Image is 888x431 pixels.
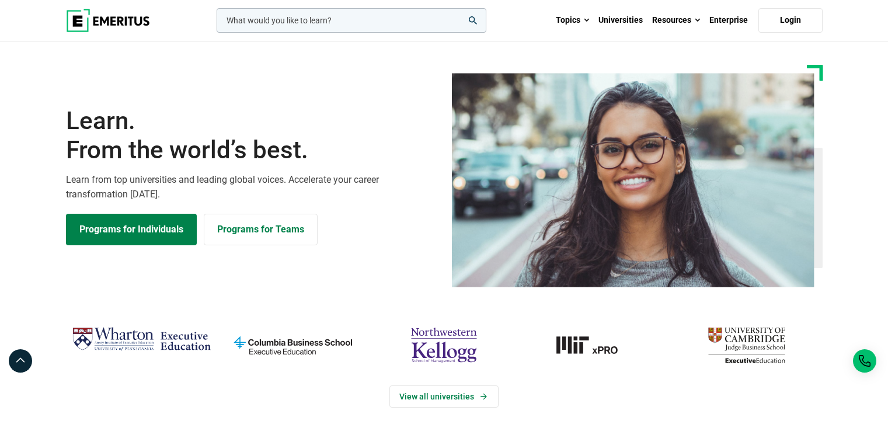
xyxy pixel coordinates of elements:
[525,322,665,368] a: MIT-xPRO
[223,322,363,368] img: columbia-business-school
[758,8,823,33] a: Login
[677,322,816,368] img: cambridge-judge-business-school
[66,214,197,245] a: Explore Programs
[389,385,499,408] a: View Universities
[525,322,665,368] img: MIT xPRO
[374,322,514,368] img: northwestern-kellogg
[66,172,437,202] p: Learn from top universities and leading global voices. Accelerate your career transformation [DATE].
[72,322,211,357] img: Wharton Executive Education
[204,214,318,245] a: Explore for Business
[452,73,814,287] img: Learn from the world's best
[217,8,486,33] input: woocommerce-product-search-field-0
[66,135,437,165] span: From the world’s best.
[66,106,437,165] h1: Learn.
